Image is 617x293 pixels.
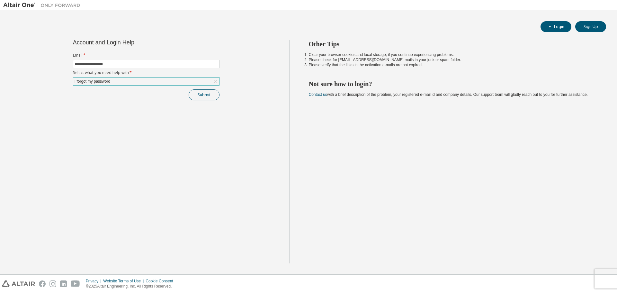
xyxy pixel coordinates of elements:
[71,280,80,287] img: youtube.svg
[2,280,35,287] img: altair_logo.svg
[3,2,84,8] img: Altair One
[73,53,219,58] label: Email
[60,280,67,287] img: linkedin.svg
[73,40,190,45] div: Account and Login Help
[541,21,571,32] button: Login
[73,70,219,75] label: Select what you need help with
[309,80,595,88] h2: Not sure how to login?
[309,62,595,68] li: Please verify that the links in the activation e-mails are not expired.
[49,280,56,287] img: instagram.svg
[309,52,595,57] li: Clear your browser cookies and local storage, if you continue experiencing problems.
[146,279,177,284] div: Cookie Consent
[74,78,111,85] div: I forgot my password
[309,57,595,62] li: Please check for [EMAIL_ADDRESS][DOMAIN_NAME] mails in your junk or spam folder.
[189,89,219,100] button: Submit
[86,284,177,289] p: © 2025 Altair Engineering, Inc. All Rights Reserved.
[575,21,606,32] button: Sign Up
[73,78,219,85] div: I forgot my password
[309,92,588,97] span: with a brief description of the problem, your registered e-mail id and company details. Our suppo...
[86,279,103,284] div: Privacy
[103,279,146,284] div: Website Terms of Use
[309,40,595,48] h2: Other Tips
[309,92,327,97] a: Contact us
[39,280,46,287] img: facebook.svg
